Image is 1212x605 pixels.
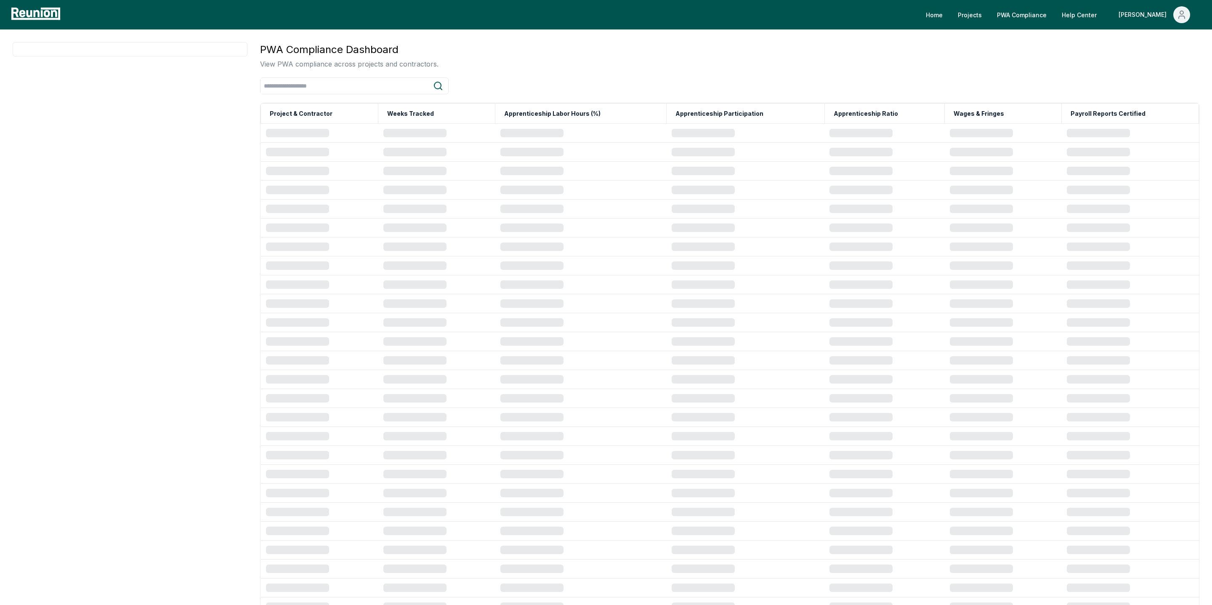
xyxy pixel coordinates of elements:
[1069,105,1147,122] button: Payroll Reports Certified
[1112,6,1197,23] button: [PERSON_NAME]
[952,105,1006,122] button: Wages & Fringes
[919,6,949,23] a: Home
[1055,6,1103,23] a: Help Center
[1119,6,1170,23] div: [PERSON_NAME]
[260,59,439,69] p: View PWA compliance across projects and contractors.
[990,6,1053,23] a: PWA Compliance
[674,105,765,122] button: Apprenticeship Participation
[502,105,602,122] button: Apprenticeship Labor Hours (%)
[268,105,334,122] button: Project & Contractor
[260,42,439,57] h3: PWA Compliance Dashboard
[385,105,436,122] button: Weeks Tracked
[919,6,1204,23] nav: Main
[832,105,900,122] button: Apprenticeship Ratio
[951,6,989,23] a: Projects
